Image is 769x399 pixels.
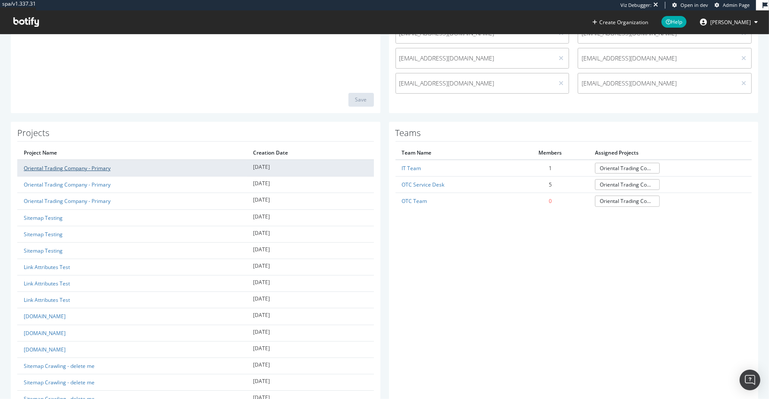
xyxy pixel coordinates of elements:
span: [EMAIL_ADDRESS][DOMAIN_NAME] [399,54,551,63]
div: Save [355,96,367,103]
a: Oriental Trading Company - Primary [24,197,111,205]
a: Oriental Trading Company - Primary [24,165,111,172]
span: Help [661,16,687,28]
a: Sitemap Crawling - delete me [24,379,95,386]
td: [DATE] [247,193,374,209]
a: Sitemap Testing [24,247,63,254]
th: Creation Date [247,146,374,160]
a: Sitemap Testing [24,231,63,238]
a: Oriental Trading Company - Primary [24,181,111,188]
h1: Teams [396,128,752,142]
td: [DATE] [247,259,374,275]
td: [DATE] [247,308,374,325]
a: [DOMAIN_NAME] [24,313,66,320]
td: [DATE] [247,374,374,390]
td: [DATE] [247,226,374,242]
td: [DATE] [247,242,374,259]
span: [EMAIL_ADDRESS][DOMAIN_NAME] [582,54,733,63]
td: [DATE] [247,292,374,308]
th: Team Name [396,146,513,160]
a: [DOMAIN_NAME] [24,329,66,337]
th: Members [512,146,588,160]
a: Link Attributes Test [24,263,70,271]
td: [DATE] [247,325,374,341]
a: [DOMAIN_NAME] [24,346,66,353]
div: Viz Debugger: [620,2,652,9]
td: [DATE] [247,177,374,193]
a: Link Attributes Test [24,280,70,287]
a: Oriental Trading Company - Primary [595,196,660,206]
button: Create Organization [592,18,649,26]
span: Admin Page [723,2,750,8]
a: OTC Service Desk [402,181,445,188]
td: [DATE] [247,358,374,374]
th: Project Name [17,146,247,160]
span: dalton [710,19,751,26]
a: Sitemap Testing [24,214,63,222]
td: [DATE] [247,275,374,292]
td: 1 [512,160,588,177]
a: Link Attributes Test [24,296,70,304]
a: Oriental Trading Company - Primary [595,163,660,174]
td: [DATE] [247,209,374,226]
span: [EMAIL_ADDRESS][DOMAIN_NAME] [399,79,551,88]
td: [DATE] [247,160,374,177]
div: Open Intercom Messenger [740,370,760,390]
button: [PERSON_NAME] [693,15,765,29]
a: IT Team [402,165,421,172]
a: Open in dev [672,2,708,9]
td: 5 [512,177,588,193]
a: Oriental Trading Company - Primary [595,179,660,190]
span: Open in dev [680,2,708,8]
th: Assigned Projects [589,146,752,160]
a: OTC Team [402,197,427,205]
a: Sitemap Crawling - delete me [24,362,95,370]
button: Save [348,93,374,107]
td: [DATE] [247,341,374,358]
a: Admin Page [715,2,750,9]
td: 0 [512,193,588,209]
span: [EMAIL_ADDRESS][DOMAIN_NAME] [582,79,733,88]
h1: Projects [17,128,374,142]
